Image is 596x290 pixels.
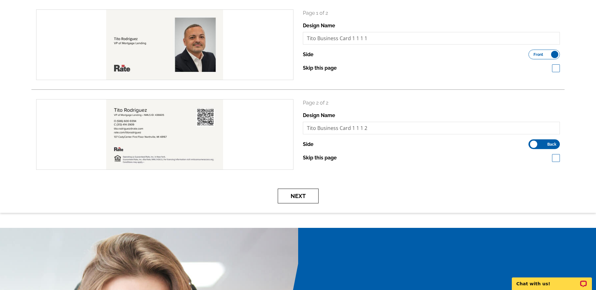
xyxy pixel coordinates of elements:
[303,99,560,107] p: Page 2 of 2
[303,154,337,162] label: Skip this page
[303,22,335,30] label: Design Name
[303,112,335,119] label: Design Name
[303,64,337,72] label: Skip this page
[303,122,560,134] input: File Name
[547,143,556,146] span: Back
[303,141,314,148] label: Side
[303,9,560,17] p: Page 1 of 2
[278,189,319,203] button: Next
[303,51,314,58] label: Side
[508,270,596,290] iframe: LiveChat chat widget
[303,32,560,45] input: File Name
[533,53,543,56] span: Front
